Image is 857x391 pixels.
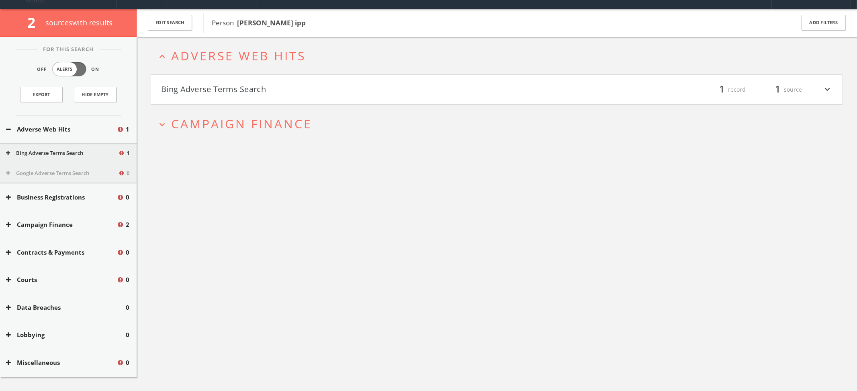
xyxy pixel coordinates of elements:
[92,66,100,73] span: On
[6,358,117,367] button: Miscellaneous
[37,45,100,54] span: For This Search
[237,18,306,27] b: [PERSON_NAME] ipp
[45,18,113,27] span: source s with results
[126,358,129,367] span: 0
[771,82,784,97] span: 1
[37,66,47,73] span: Off
[157,119,168,130] i: expand_more
[6,220,117,229] button: Campaign Finance
[697,83,746,97] div: record
[822,83,832,97] i: expand_more
[126,303,129,312] span: 0
[6,248,117,257] button: Contracts & Payments
[802,15,846,31] button: Add Filters
[161,83,497,97] button: Bing Adverse Terms Search
[127,169,129,177] span: 0
[6,330,126,340] button: Lobbying
[74,87,117,102] button: Hide Empty
[6,149,118,157] button: Bing Adverse Terms Search
[157,117,843,130] button: expand_moreCampaign Finance
[754,83,802,97] div: source
[171,115,312,132] span: Campaign Finance
[6,275,117,284] button: Courts
[157,49,843,62] button: expand_lessAdverse Web Hits
[157,51,168,62] i: expand_less
[20,87,63,102] a: Export
[126,220,129,229] span: 2
[6,193,117,202] button: Business Registrations
[171,47,306,64] span: Adverse Web Hits
[126,125,129,134] span: 1
[127,149,129,157] span: 1
[6,125,117,134] button: Adverse Web Hits
[126,275,129,284] span: 0
[6,303,126,312] button: Data Breaches
[126,330,129,340] span: 0
[126,248,129,257] span: 0
[126,193,129,202] span: 0
[148,15,192,31] button: Edit Search
[6,169,118,177] button: Google Adverse Terms Search
[27,13,42,32] span: 2
[212,18,306,27] span: Person
[716,82,728,97] span: 1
